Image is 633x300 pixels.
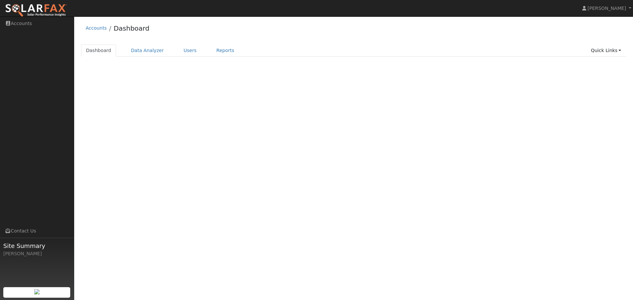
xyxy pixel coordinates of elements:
a: Quick Links [586,44,626,57]
a: Dashboard [114,24,150,32]
a: Accounts [86,25,107,31]
span: [PERSON_NAME] [588,6,626,11]
span: Site Summary [3,241,71,250]
a: Reports [211,44,239,57]
a: Users [179,44,202,57]
a: Dashboard [81,44,116,57]
img: retrieve [34,289,40,294]
div: [PERSON_NAME] [3,250,71,257]
img: SolarFax [5,4,67,17]
a: Data Analyzer [126,44,169,57]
